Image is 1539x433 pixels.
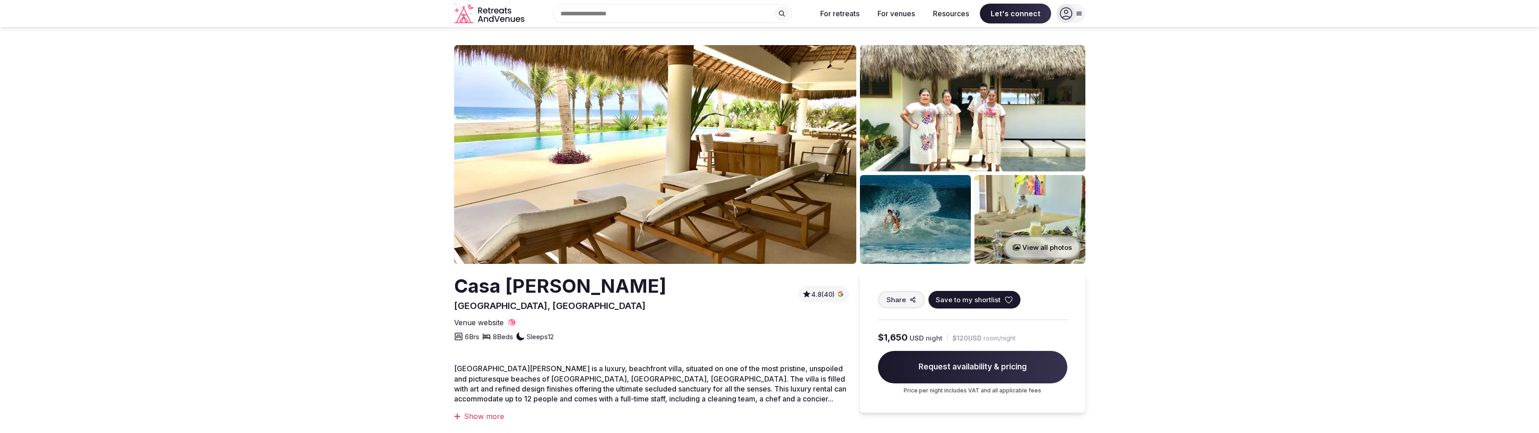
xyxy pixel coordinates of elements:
[878,387,1067,395] p: Price per night includes VAT and all applicable fees
[454,273,666,299] h2: Casa [PERSON_NAME]
[454,4,526,24] a: Visit the homepage
[454,300,646,311] span: [GEOGRAPHIC_DATA], [GEOGRAPHIC_DATA]
[454,411,849,421] div: Show more
[926,4,976,23] button: Resources
[493,332,513,341] span: 8 Beds
[454,45,856,264] img: Venue cover photo
[870,4,922,23] button: For venues
[802,290,845,299] button: 4.8(40)
[980,4,1051,23] span: Let's connect
[878,351,1067,383] span: Request availability & pricing
[860,175,971,264] img: Venue gallery photo
[527,332,554,341] span: Sleeps 12
[952,334,982,343] span: $120 USD
[936,295,1001,304] span: Save to my shortlist
[887,295,906,304] span: Share
[946,333,949,342] div: |
[454,4,526,24] svg: Retreats and Venues company logo
[974,175,1085,264] img: Venue gallery photo
[860,45,1085,171] img: Venue gallery photo
[813,4,867,23] button: For retreats
[811,290,835,299] span: 4.8 (40)
[454,364,846,403] span: [GEOGRAPHIC_DATA][PERSON_NAME] is a luxury, beachfront villa, situated on one of the most pristin...
[878,331,908,344] span: $1,650
[910,333,924,343] span: USD
[878,291,925,309] button: Share
[928,291,1020,309] button: Save to my shortlist
[926,333,942,343] span: night
[983,334,1015,343] span: room/night
[454,318,516,327] a: Venue website
[465,332,479,341] span: 6 Brs
[1004,235,1081,259] button: View all photos
[454,318,504,327] span: Venue website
